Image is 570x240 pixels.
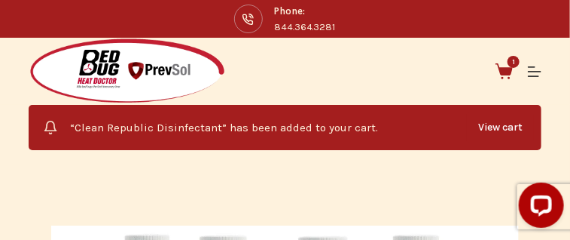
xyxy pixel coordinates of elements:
[508,56,520,68] span: 1
[274,21,336,32] a: 844.364.3281
[507,177,570,240] iframe: LiveChat chat widget
[29,105,541,150] div: “Clean Republic Disinfectant” has been added to your cart.
[274,3,336,19] span: Phone:
[29,38,226,105] img: Prevsol/Bed Bug Heat Doctor
[528,65,541,78] button: Menu
[467,112,534,143] a: View cart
